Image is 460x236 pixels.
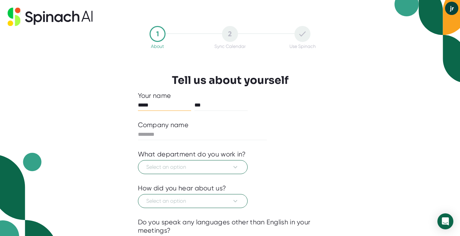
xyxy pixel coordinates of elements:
div: Use Spinach [289,44,316,49]
button: Select an option [138,194,248,208]
div: 2 [222,26,238,42]
button: Select an option [138,160,248,174]
button: jr [445,2,458,15]
div: Do you speak any languages other than English in your meetings? [138,218,322,235]
div: 1 [150,26,166,42]
h3: Tell us about yourself [172,74,288,87]
div: Sync Calendar [214,44,246,49]
div: Open Intercom Messenger [437,213,453,229]
div: About [151,44,164,49]
span: Select an option [146,163,239,171]
div: How did you hear about us? [138,184,226,192]
div: Your name [138,92,322,100]
span: Select an option [146,197,239,205]
div: Company name [138,121,189,129]
div: What department do you work in? [138,150,246,158]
